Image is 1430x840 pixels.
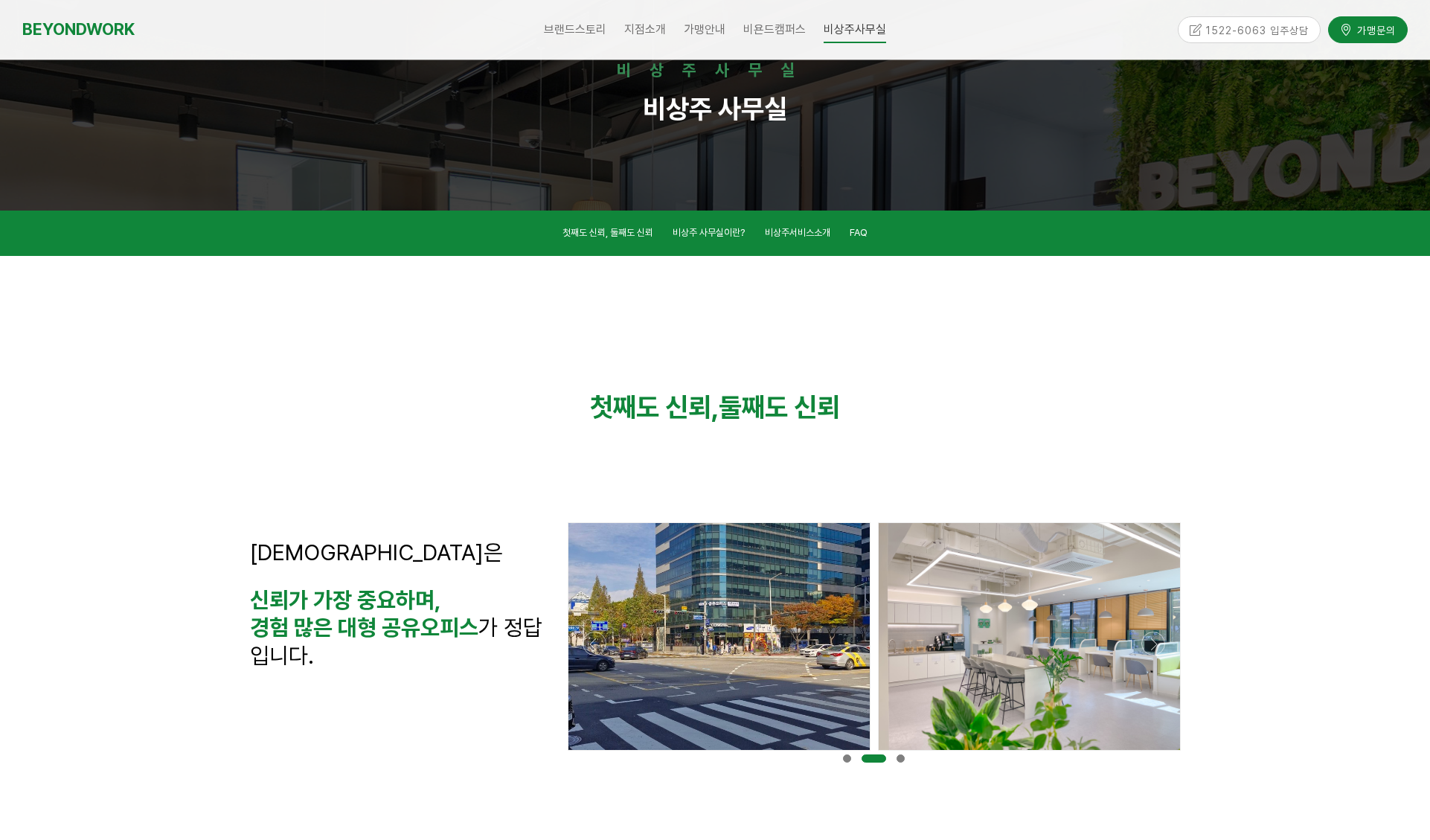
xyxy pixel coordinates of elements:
[1328,16,1408,42] a: 가맹문의
[624,22,666,36] span: 지점소개
[684,22,725,36] span: 가맹안내
[743,22,806,36] span: 비욘드캠퍼스
[562,227,653,238] span: 첫째도 신뢰, 둘째도 신뢰
[765,225,830,245] a: 비상주서비스소개
[719,391,840,423] strong: 둘째도 신뢰
[617,60,813,80] strong: 비상주사무실
[734,11,815,48] a: 비욘드캠퍼스
[562,225,653,245] a: 첫째도 신뢰, 둘째도 신뢰
[824,17,886,43] span: 비상주사무실
[673,227,745,238] span: 비상주 사무실이란?
[815,11,895,48] a: 비상주사무실
[250,614,542,668] span: 가 정답입니다.
[615,11,675,48] a: 지점소개
[250,614,478,641] strong: 경험 많은 대형 공유오피스
[850,227,868,238] span: FAQ
[535,11,615,48] a: 브랜드스토리
[850,225,868,245] a: FAQ
[765,227,830,238] span: 비상주서비스소개
[250,586,441,613] strong: 신뢰가 가장 중요하며,
[544,22,606,36] span: 브랜드스토리
[590,391,719,423] strong: 첫째도 신뢰,
[673,225,745,245] a: 비상주 사무실이란?
[1353,22,1396,36] span: 가맹문의
[643,93,787,125] strong: 비상주 사무실
[675,11,734,48] a: 가맹안내
[250,539,503,565] span: [DEMOGRAPHIC_DATA]은
[22,16,135,43] a: BEYONDWORK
